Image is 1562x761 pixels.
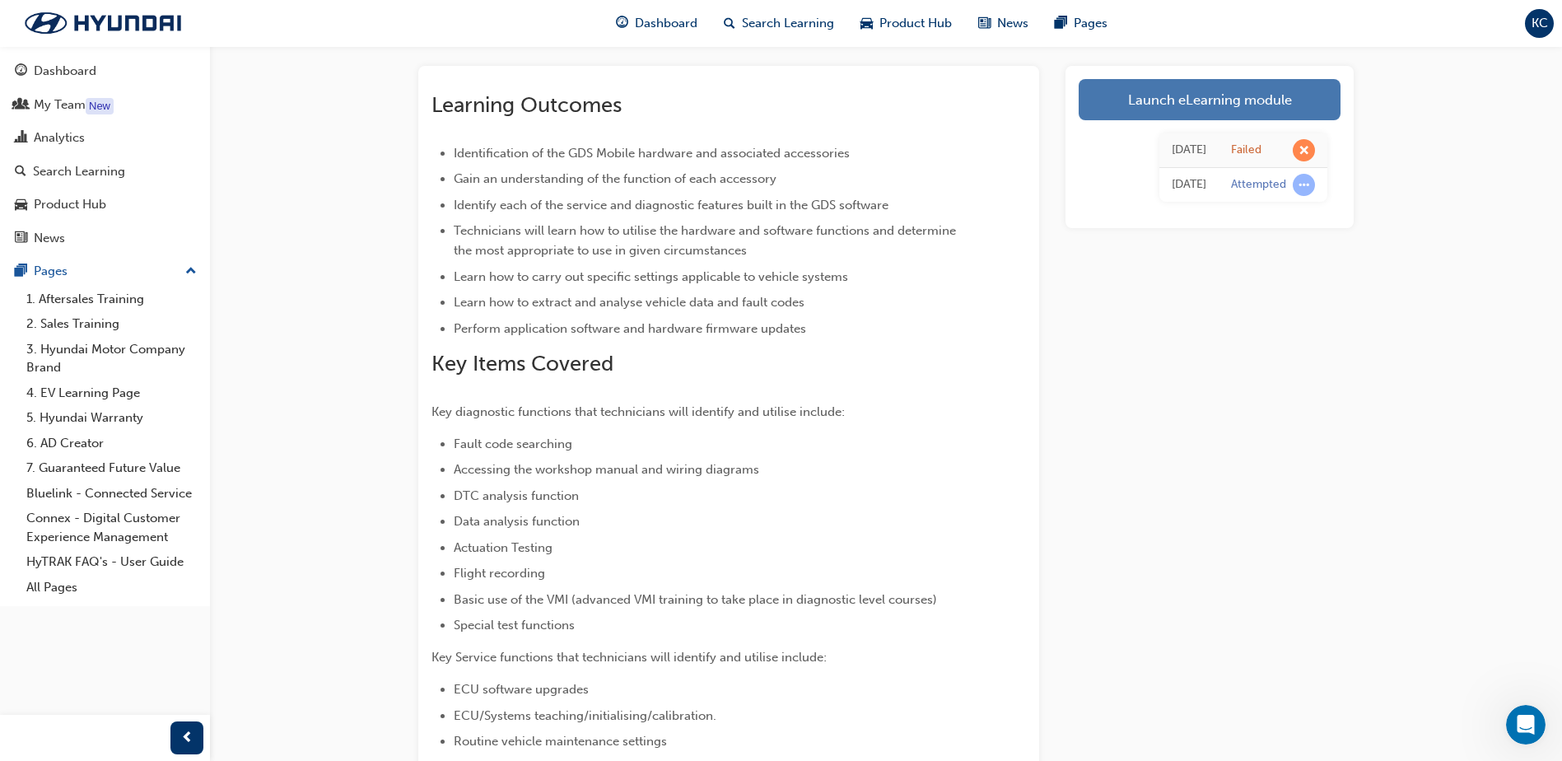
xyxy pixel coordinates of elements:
span: people-icon [15,98,27,113]
span: prev-icon [181,728,194,749]
div: Search Learning [33,162,125,181]
span: Product Hub [879,14,952,33]
a: news-iconNews [965,7,1042,40]
a: Search Learning [7,156,203,187]
a: search-iconSearch Learning [711,7,847,40]
span: Dashboard [635,14,697,33]
a: My Team [7,90,203,120]
div: News [34,229,65,248]
div: Dashboard [34,62,96,81]
span: Flight recording [454,566,545,581]
a: 7. Guaranteed Future Value [20,455,203,481]
span: news-icon [978,13,991,34]
span: Data analysis function [454,514,580,529]
span: search-icon [15,165,26,180]
span: Search Learning [742,14,834,33]
span: pages-icon [1055,13,1067,34]
a: 6. AD Creator [20,431,203,456]
iframe: Intercom live chat [1506,705,1546,745]
span: Gain an understanding of the function of each accessory [454,171,776,186]
div: Wed Oct 01 2025 07:19:13 GMT+1000 (Australian Eastern Standard Time) [1172,175,1206,194]
a: Analytics [7,123,203,153]
span: ECU/Systems teaching/initialising/calibration. [454,708,716,723]
span: Key Service functions that technicians will identify and utilise include: [431,650,827,665]
div: Wed Oct 01 2025 10:31:38 GMT+1000 (Australian Eastern Standard Time) [1172,141,1206,160]
a: News [7,223,203,254]
a: 5. Hyundai Warranty [20,405,203,431]
span: car-icon [860,13,873,34]
div: Tooltip anchor [86,98,114,114]
a: HyTRAK FAQ's - User Guide [20,549,203,575]
span: Learn how to extract and analyse vehicle data and fault codes [454,295,804,310]
a: Dashboard [7,56,203,86]
a: 3. Hyundai Motor Company Brand [20,337,203,380]
span: Special test functions [454,618,575,633]
span: ECU software upgrades [454,682,589,697]
a: Launch eLearning module [1079,79,1341,120]
a: 1. Aftersales Training [20,287,203,312]
span: Routine vehicle maintenance settings [454,734,667,749]
a: All Pages [20,575,203,600]
div: Analytics [34,128,85,147]
div: My Team [34,96,86,114]
span: Key Items Covered [431,351,613,376]
span: Basic use of the VMI (advanced VMI training to take place in diagnostic level courses) [454,592,937,607]
a: Product Hub [7,189,203,220]
span: Fault code searching [454,437,572,451]
span: news-icon [15,231,27,246]
div: Pages [34,262,68,281]
span: DTC analysis function [454,488,579,503]
span: Actuation Testing [454,540,553,555]
span: search-icon [724,13,735,34]
span: Learn how to carry out specific settings applicable to vehicle systems [454,269,848,284]
div: Attempted [1231,177,1286,193]
button: DashboardMy TeamAnalyticsSearch LearningProduct HubNews [7,53,203,256]
a: car-iconProduct Hub [847,7,965,40]
span: guage-icon [15,64,27,79]
span: News [997,14,1028,33]
span: car-icon [15,198,27,212]
span: learningRecordVerb_FAIL-icon [1293,139,1315,161]
button: Pages [7,256,203,287]
span: Accessing the workshop manual and wiring diagrams [454,462,759,477]
span: Pages [1074,14,1107,33]
a: Connex - Digital Customer Experience Management [20,506,203,549]
div: Failed [1231,142,1261,158]
span: Identification of the GDS Mobile hardware and associated accessories [454,146,850,161]
a: Bluelink - Connected Service [20,481,203,507]
span: KC [1532,14,1548,33]
a: 4. EV Learning Page [20,380,203,406]
span: pages-icon [15,264,27,279]
img: Trak [8,6,198,40]
span: Identify each of the service and diagnostic features built in the GDS software [454,198,888,212]
span: Perform application software and hardware firmware updates [454,321,806,336]
a: guage-iconDashboard [603,7,711,40]
span: Learning Outcomes [431,92,622,118]
span: up-icon [185,261,197,282]
a: 2. Sales Training [20,311,203,337]
span: Technicians will learn how to utilise the hardware and software functions and determine the most ... [454,223,959,258]
a: pages-iconPages [1042,7,1121,40]
button: KC [1525,9,1554,38]
span: chart-icon [15,131,27,146]
span: Key diagnostic functions that technicians will identify and utilise include: [431,404,845,419]
span: learningRecordVerb_ATTEMPT-icon [1293,174,1315,196]
span: guage-icon [616,13,628,34]
div: Product Hub [34,195,106,214]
